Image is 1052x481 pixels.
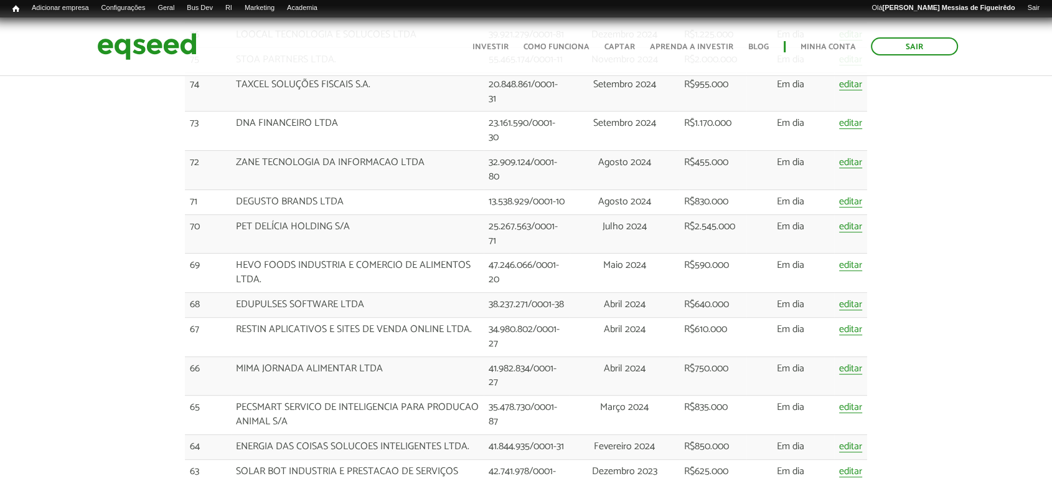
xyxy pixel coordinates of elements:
[484,214,570,254] td: 25.267.563/0001-71
[6,3,26,15] a: Início
[185,112,231,151] td: 73
[484,254,570,293] td: 47.246.066/0001-20
[484,112,570,151] td: 23.161.590/0001-30
[679,112,746,151] td: R$1.170.000
[746,293,835,318] td: Em dia
[746,396,835,435] td: Em dia
[839,402,862,413] a: editar
[484,189,570,214] td: 13.538.929/0001-10
[238,3,281,13] a: Marketing
[231,214,484,254] td: PET DELÍCIA HOLDING S/A
[746,214,835,254] td: Em dia
[185,356,231,396] td: 66
[484,72,570,112] td: 20.848.861/0001-31
[484,151,570,190] td: 32.909.124/0001-80
[484,434,570,459] td: 41.844.935/0001-31
[679,293,746,318] td: R$640.000
[679,396,746,435] td: R$835.000
[472,43,509,51] a: Investir
[604,360,646,377] span: Abril 2024
[839,325,862,335] a: editar
[746,317,835,356] td: Em dia
[484,356,570,396] td: 41.982.834/0001-27
[839,260,862,271] a: editar
[598,154,651,171] span: Agosto 2024
[679,151,746,190] td: R$455.000
[679,254,746,293] td: R$590.000
[679,72,746,112] td: R$955.000
[746,356,835,396] td: Em dia
[650,43,733,51] a: Aprenda a investir
[181,3,219,13] a: Bus Dev
[746,254,835,293] td: Em dia
[748,43,769,51] a: Blog
[97,30,197,63] img: EqSeed
[839,80,862,90] a: editar
[882,4,1015,11] strong: [PERSON_NAME] Messias de Figueirêdo
[604,321,646,338] span: Abril 2024
[231,317,484,356] td: RESTIN APLICATIVOS E SITES DE VENDA ONLINE LTDA.
[185,254,231,293] td: 69
[604,43,635,51] a: Captar
[231,396,484,435] td: PECSMART SERVICO DE INTELIGENCIA PARA PRODUCAO ANIMAL S/A
[746,72,835,112] td: Em dia
[231,356,484,396] td: MIMA JORNADA ALIMENTAR LTDA
[185,214,231,254] td: 70
[593,115,656,131] span: Setembro 2024
[839,300,862,310] a: editar
[524,43,589,51] a: Como funciona
[219,3,238,13] a: RI
[185,293,231,318] td: 68
[603,257,646,274] span: Maio 2024
[865,3,1021,13] a: Olá[PERSON_NAME] Messias de Figueirêdo
[185,189,231,214] td: 71
[594,438,655,455] span: Fevereiro 2024
[839,118,862,129] a: editar
[746,189,835,214] td: Em dia
[231,151,484,190] td: ZANE TECNOLOGIA DA INFORMACAO LTDA
[26,3,95,13] a: Adicionar empresa
[231,434,484,459] td: ENERGIA DAS COISAS SOLUCOES INTELIGENTES LTDA.
[484,293,570,318] td: 38.237.271/0001-38
[185,317,231,356] td: 67
[839,197,862,207] a: editar
[185,151,231,190] td: 72
[484,396,570,435] td: 35.478.730/0001-87
[604,296,646,313] span: Abril 2024
[231,254,484,293] td: HEVO FOODS INDUSTRIA E COMERCIO DE ALIMENTOS LTDA.
[871,37,958,55] a: Sair
[679,317,746,356] td: R$610.000
[746,434,835,459] td: Em dia
[679,434,746,459] td: R$850.000
[593,76,656,93] span: Setembro 2024
[679,214,746,254] td: R$2.545.000
[185,72,231,112] td: 74
[231,189,484,214] td: DEGUSTO BRANDS LTDA
[592,463,657,480] span: Dezembro 2023
[679,189,746,214] td: R$830.000
[746,112,835,151] td: Em dia
[801,43,856,51] a: Minha conta
[1021,3,1046,13] a: Sair
[185,434,231,459] td: 64
[839,442,862,452] a: editar
[598,193,651,210] span: Agosto 2024
[839,222,862,232] a: editar
[231,293,484,318] td: EDUPULSES SOFTWARE LTDA
[231,72,484,112] td: TAXCEL SOLUÇÕES FISCAIS S.A.
[12,4,19,13] span: Início
[746,151,835,190] td: Em dia
[839,158,862,168] a: editar
[839,364,862,374] a: editar
[231,112,484,151] td: DNA FINANCEIRO LTDA
[281,3,324,13] a: Academia
[95,3,152,13] a: Configurações
[600,399,649,416] span: Março 2024
[839,467,862,477] a: editar
[151,3,181,13] a: Geral
[603,218,647,235] span: Julho 2024
[185,396,231,435] td: 65
[679,356,746,396] td: R$750.000
[484,317,570,356] td: 34.980.802/0001-27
